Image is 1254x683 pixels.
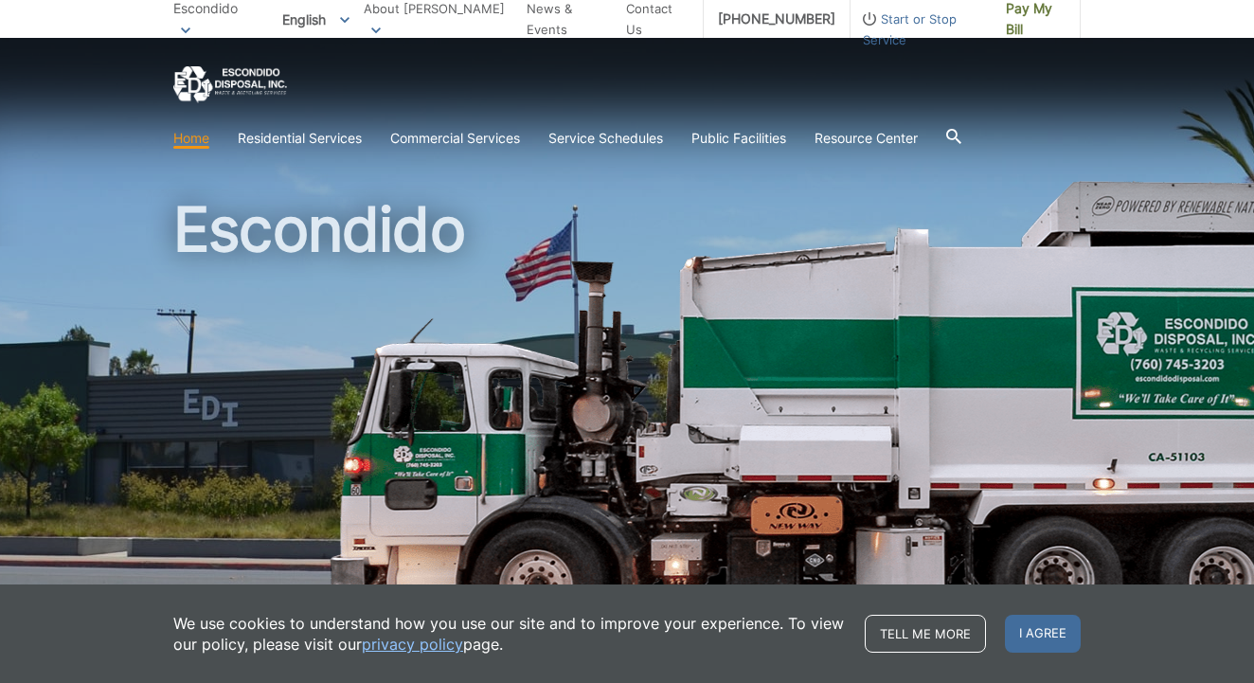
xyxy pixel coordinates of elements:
[173,66,287,103] a: EDCD logo. Return to the homepage.
[238,128,362,149] a: Residential Services
[173,199,1081,615] h1: Escondido
[691,128,786,149] a: Public Facilities
[390,128,520,149] a: Commercial Services
[268,4,364,35] span: English
[815,128,918,149] a: Resource Center
[173,128,209,149] a: Home
[865,615,986,653] a: Tell me more
[362,634,463,655] a: privacy policy
[548,128,663,149] a: Service Schedules
[1005,615,1081,653] span: I agree
[173,613,846,655] p: We use cookies to understand how you use our site and to improve your experience. To view our pol...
